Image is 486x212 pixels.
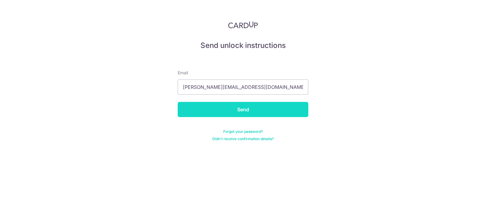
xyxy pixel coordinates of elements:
h5: Send unlock instructions [178,41,308,50]
a: Didn't receive confirmation details? [212,136,274,141]
img: CardUp Logo [228,21,258,29]
a: Forgot your password? [223,129,263,134]
input: Send [178,102,308,117]
input: Enter your Email [178,79,308,95]
span: translation missing: en.devise.label.Email [178,70,188,75]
